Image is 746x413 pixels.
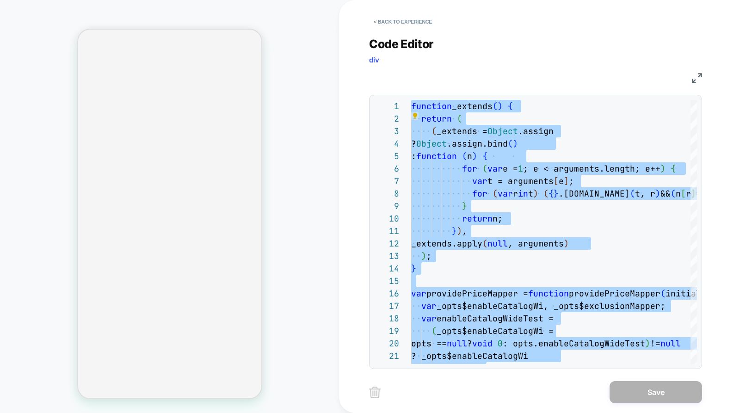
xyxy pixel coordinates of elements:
span: _opts$enableCatalogWi, _opts$exclusionMapper; [437,301,666,311]
div: 9 [374,200,399,212]
span: ( [493,101,498,111]
span: Object [416,138,447,149]
span: ( [508,138,513,149]
span: null [660,338,681,349]
span: var [498,188,513,199]
span: null [447,338,467,349]
div: 19 [374,325,399,337]
span: ; e < arguments.length; e++ [523,163,660,174]
span: _extends.apply [411,238,482,249]
span: e = [503,163,518,174]
span: { [671,163,676,174]
span: n; [493,213,503,224]
span: t = arguments [487,176,554,186]
div: 14 [374,262,399,275]
span: && [660,188,671,199]
span: } [462,201,467,211]
span: { [549,188,554,199]
span: e [559,176,564,186]
span: n [676,188,681,199]
span: .assign [518,126,554,136]
span: for [472,188,487,199]
span: ( [671,188,676,199]
span: var [421,313,437,324]
div: 11 [374,225,399,237]
span: ? [411,138,416,149]
span: ) [655,188,660,199]
span: r [686,188,691,199]
img: fullscreen [692,73,702,83]
span: ( [432,326,437,336]
span: opts == [411,338,447,349]
span: Code Editor [369,37,434,51]
span: _extends [452,101,493,111]
div: 7 [374,175,399,187]
span: function [416,151,457,161]
span: } [411,263,416,274]
div: 1 [374,100,399,112]
span: n [467,151,472,161]
span: ( [462,151,467,161]
div: 15 [374,275,399,287]
span: var [472,176,487,186]
span: { [508,101,513,111]
span: var [487,163,503,174]
div: 21 [374,350,399,362]
span: false [416,363,442,374]
span: , [462,226,467,236]
span: for [462,163,477,174]
span: _extends = [437,126,487,136]
span: return [462,213,493,224]
span: t [528,188,533,199]
img: delete [369,387,381,398]
span: ? _opts$enableCatalogWi [411,351,528,361]
div: 2 [374,112,399,125]
span: enableCatalogWideTest = [437,313,554,324]
span: [ [554,176,559,186]
div: 22 [374,362,399,375]
span: function [528,288,569,299]
span: ( [543,188,549,199]
span: ( [660,288,666,299]
span: ( [630,188,635,199]
span: ( [482,163,487,174]
span: ] [564,176,569,186]
span: var [421,301,437,311]
span: div [369,55,379,64]
span: ? [467,338,472,349]
div: 4 [374,137,399,150]
span: ; [442,363,447,374]
span: ( [457,113,462,124]
span: ( [493,188,498,199]
span: ( [482,238,487,249]
div: 13 [374,250,399,262]
span: ) [472,151,477,161]
span: providePriceMapper [569,288,660,299]
span: ) [564,238,569,249]
div: 20 [374,337,399,350]
span: void [472,338,493,349]
span: function [411,101,452,111]
span: .[DOMAIN_NAME] [559,188,630,199]
span: .assign.bind [447,138,508,149]
span: : opts.enableCatalogWideTest [503,338,645,349]
span: : [411,363,416,374]
div: 8 [374,187,399,200]
span: null [487,238,508,249]
div: 6 [374,162,399,175]
span: ; [569,176,574,186]
span: ( [432,126,437,136]
span: != [650,338,660,349]
span: ) [421,251,426,261]
span: 0 [498,338,503,349]
span: return [421,113,452,124]
span: in [518,188,528,199]
span: } [554,188,559,199]
div: 12 [374,237,399,250]
span: } [452,226,457,236]
span: ) [660,163,666,174]
span: r [513,188,518,199]
div: Show Code Actions (⌘.) [411,112,419,120]
button: < Back to experience [369,14,437,29]
span: Object [487,126,518,136]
